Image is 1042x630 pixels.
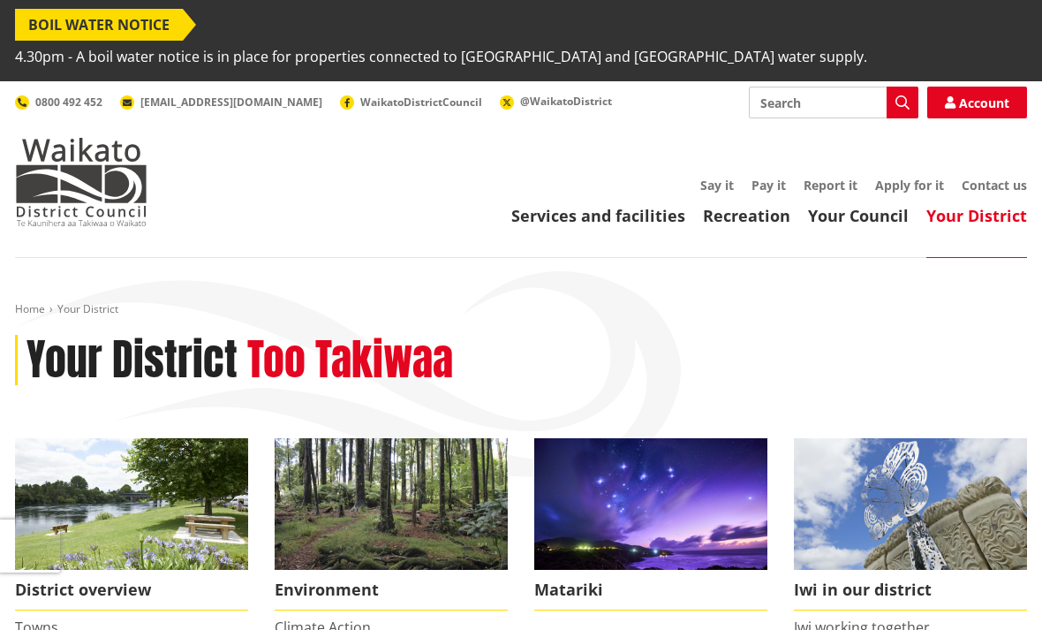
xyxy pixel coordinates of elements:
[140,95,322,110] span: [EMAIL_ADDRESS][DOMAIN_NAME]
[15,95,102,110] a: 0800 492 452
[500,94,612,109] a: @WaikatoDistrict
[15,438,248,611] a: Ngaruawahia 0015 District overview
[15,570,248,611] span: District overview
[808,205,909,226] a: Your Council
[57,301,118,316] span: Your District
[794,570,1027,611] span: Iwi in our district
[751,177,786,194] a: Pay it
[15,138,147,226] img: Waikato District Council - Te Kaunihera aa Takiwaa o Waikato
[15,438,248,570] img: Ngaruawahia 0015
[926,205,1027,226] a: Your District
[875,177,944,194] a: Apply for it
[511,205,685,226] a: Services and facilities
[15,302,1027,317] nav: breadcrumb
[804,177,857,194] a: Report it
[794,438,1027,611] a: Turangawaewae Ngaruawahia Iwi in our district
[247,335,453,386] h2: Too Takiwaa
[275,438,508,570] img: biodiversity- Wright's Bush_16x9 crop
[703,205,790,226] a: Recreation
[35,95,102,110] span: 0800 492 452
[700,177,734,194] a: Say it
[275,570,508,611] span: Environment
[26,335,238,386] h1: Your District
[15,9,183,41] span: BOIL WATER NOTICE
[15,301,45,316] a: Home
[962,177,1027,194] a: Contact us
[360,95,482,110] span: WaikatoDistrictCouncil
[534,570,767,611] span: Matariki
[275,438,508,611] a: Environment
[520,94,612,109] span: @WaikatoDistrict
[534,438,767,611] a: Matariki
[340,95,482,110] a: WaikatoDistrictCouncil
[927,87,1027,118] a: Account
[749,87,918,118] input: Search input
[794,438,1027,570] img: Turangawaewae Ngaruawahia
[15,41,867,72] span: 4.30pm - A boil water notice is in place for properties connected to [GEOGRAPHIC_DATA] and [GEOGR...
[120,95,322,110] a: [EMAIL_ADDRESS][DOMAIN_NAME]
[534,438,767,570] img: Matariki over Whiaangaroa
